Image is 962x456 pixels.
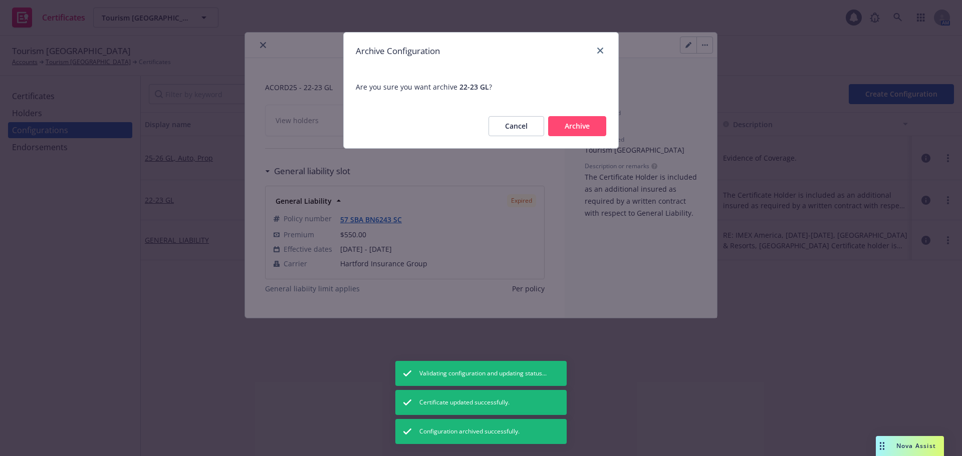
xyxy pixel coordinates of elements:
[344,70,618,104] span: Are you sure you want archive ?
[876,436,888,456] div: Drag to move
[459,82,489,92] span: 22-23 GL
[419,398,510,407] span: Certificate updated successfully.
[489,116,544,136] button: Cancel
[896,441,936,450] span: Nova Assist
[419,369,547,378] span: Validating configuration and updating status...
[548,116,606,136] button: Archive
[419,427,520,436] span: Configuration archived successfully.
[876,436,944,456] button: Nova Assist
